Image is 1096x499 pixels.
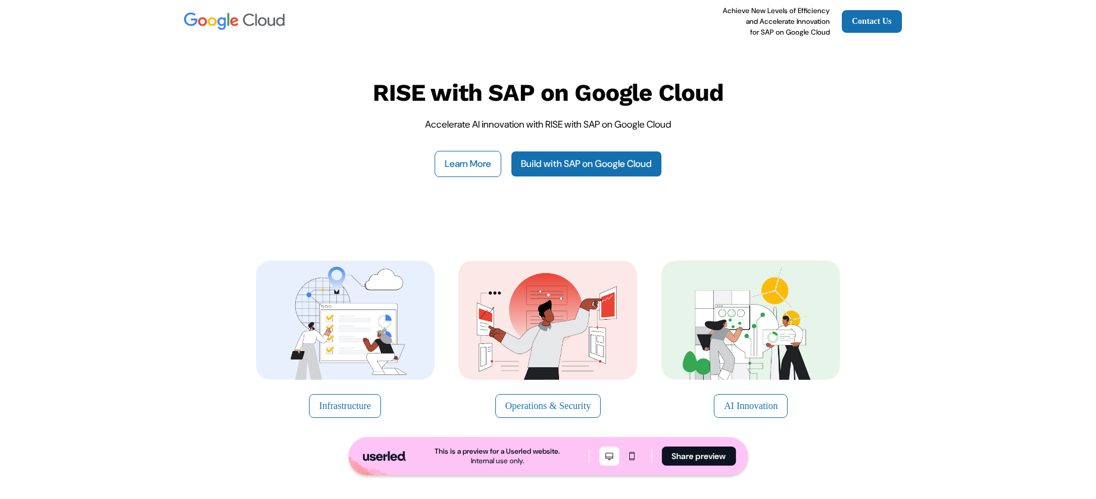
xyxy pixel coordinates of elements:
button: Infrastructure [309,394,381,418]
p: RISE with SAP on Google Cloud [373,78,724,108]
button: Operations & Security [495,394,601,418]
div: This is a preview for a Userled website. [435,447,560,456]
button: Learn More [435,151,501,177]
a: AI Innovation [659,261,843,418]
p: Achieve New Levels of Efficiency and Accelerate Innovation for SAP on Google Cloud [723,5,830,38]
button: Share preview [661,447,736,466]
a: Contact Us [842,10,902,33]
a: Build with SAP on Google Cloud [511,151,662,177]
button: Mobile mode [622,447,642,466]
div: Internal use only. [471,456,524,466]
p: Accelerate AI innovation with RISE with SAP on Google Cloud [425,117,671,132]
a: Infrastructure [253,261,437,418]
a: Operations & Security [456,261,640,418]
button: AI Innovation [714,394,788,418]
button: Desktop mode [599,447,619,466]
